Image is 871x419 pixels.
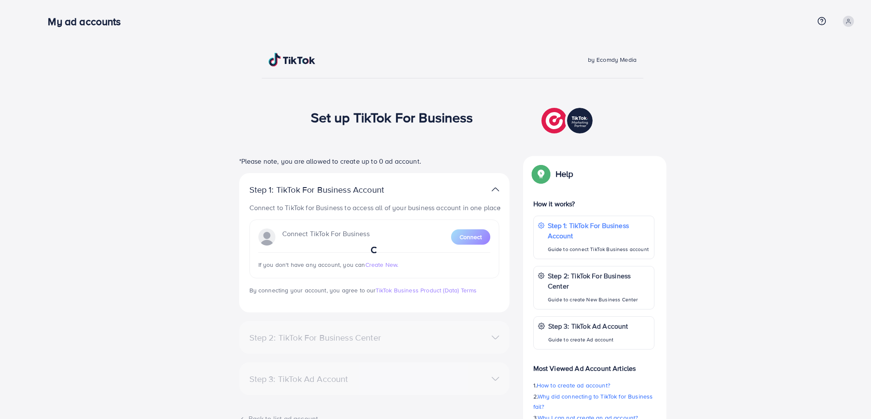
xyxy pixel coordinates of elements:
p: Step 1: TikTok For Business Account [249,185,411,195]
p: Step 2: TikTok For Business Center [548,271,650,291]
p: *Please note, you are allowed to create up to 0 ad account. [239,156,509,166]
p: Guide to create Ad account [548,335,628,345]
p: Help [556,169,573,179]
h1: Set up TikTok For Business [311,109,473,125]
span: by Ecomdy Media [588,55,637,64]
p: 2. [533,391,654,412]
span: How to create ad account? [537,381,610,390]
p: Most Viewed Ad Account Articles [533,356,654,373]
span: Why did connecting to TikTok for Business fail? [533,392,653,411]
img: TikTok partner [492,183,499,196]
p: Guide to create New Business Center [548,295,650,305]
p: 1. [533,380,654,390]
p: Guide to connect TikTok Business account [548,244,650,254]
h3: My ad accounts [48,15,127,28]
p: How it works? [533,199,654,209]
p: Step 3: TikTok Ad Account [548,321,628,331]
img: Popup guide [533,166,549,182]
p: Step 1: TikTok For Business Account [548,220,650,241]
img: TikTok [269,53,315,66]
img: TikTok partner [541,106,595,136]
